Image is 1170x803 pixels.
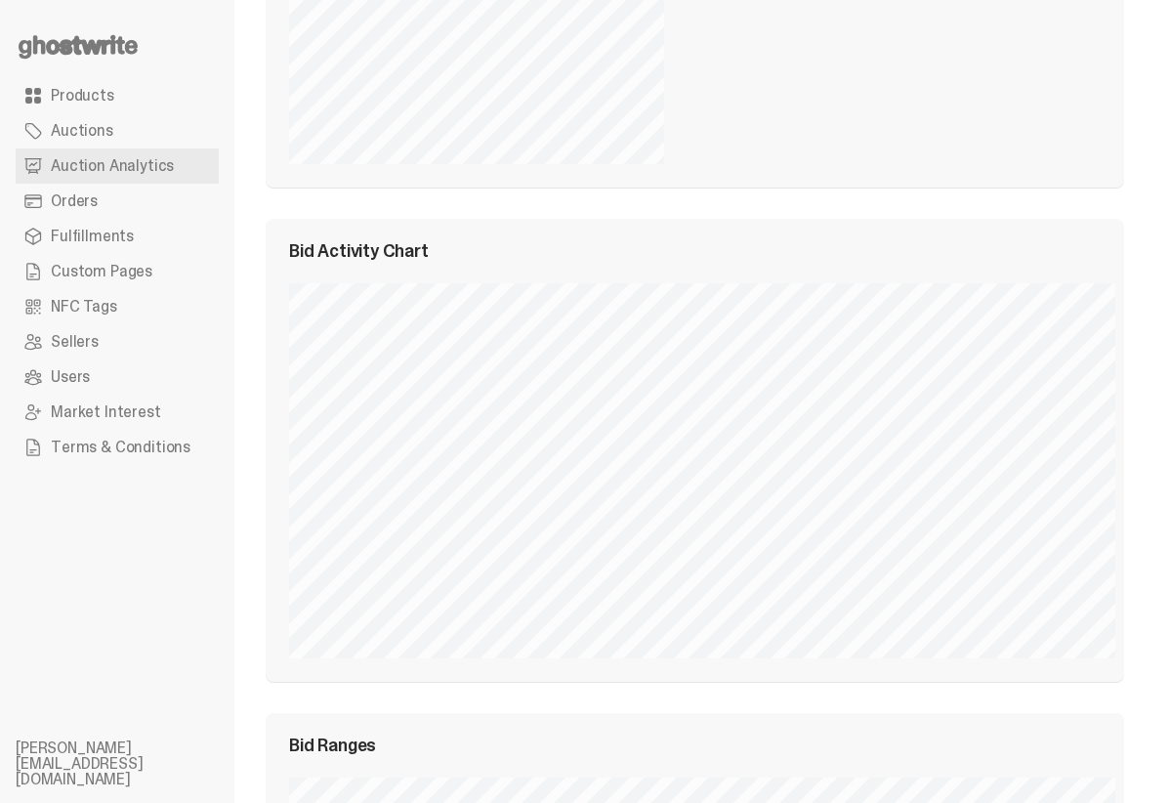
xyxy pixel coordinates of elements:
[51,404,161,420] span: Market Interest
[16,113,219,148] a: Auctions
[51,369,90,385] span: Users
[16,148,219,184] a: Auction Analytics
[16,430,219,465] a: Terms & Conditions
[51,334,99,350] span: Sellers
[16,219,219,254] a: Fulfillments
[51,299,117,315] span: NFC Tags
[51,123,113,139] span: Auctions
[51,193,98,209] span: Orders
[51,264,152,279] span: Custom Pages
[16,395,219,430] a: Market Interest
[289,737,1101,754] div: Bid Ranges
[16,324,219,359] a: Sellers
[51,158,174,174] span: Auction Analytics
[289,242,1101,260] div: Bid Activity Chart
[16,740,250,787] li: [PERSON_NAME][EMAIL_ADDRESS][DOMAIN_NAME]
[16,184,219,219] a: Orders
[51,440,190,455] span: Terms & Conditions
[16,289,219,324] a: NFC Tags
[16,359,219,395] a: Users
[51,229,134,244] span: Fulfillments
[16,78,219,113] a: Products
[16,254,219,289] a: Custom Pages
[51,88,114,104] span: Products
